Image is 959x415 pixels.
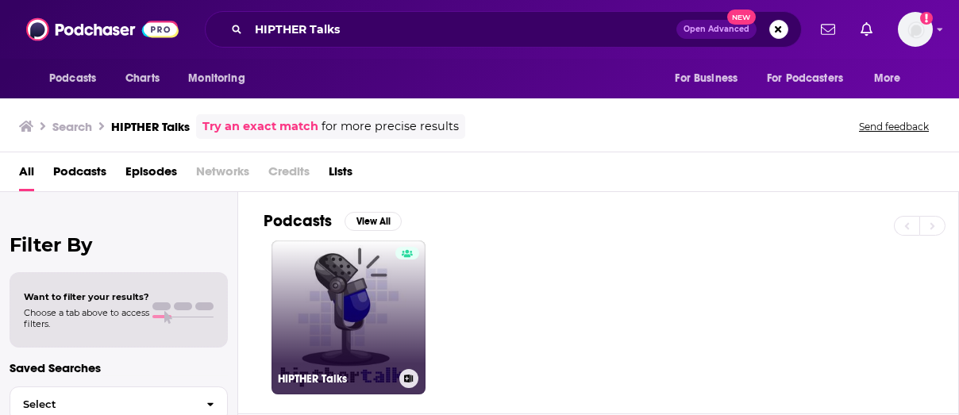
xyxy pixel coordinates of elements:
h2: Podcasts [264,211,332,231]
a: HIPTHER Talks [272,240,426,394]
span: Logged in as KTMSseat4 [898,12,933,47]
button: View All [345,212,402,231]
a: All [19,159,34,191]
span: Open Advanced [684,25,749,33]
button: open menu [757,63,866,94]
button: open menu [664,63,757,94]
img: User Profile [898,12,933,47]
button: open menu [38,63,117,94]
span: Credits [268,159,310,191]
span: For Business [675,67,738,90]
span: Charts [125,67,160,90]
a: Try an exact match [202,117,318,136]
button: Send feedback [854,120,934,133]
input: Search podcasts, credits, & more... [248,17,676,42]
svg: Add a profile image [920,12,933,25]
img: Podchaser - Follow, Share and Rate Podcasts [26,14,179,44]
p: Saved Searches [10,360,228,375]
h3: HIPTHER Talks [111,119,190,134]
span: Networks [196,159,249,191]
span: Choose a tab above to access filters. [24,307,149,329]
a: PodcastsView All [264,211,402,231]
a: Show notifications dropdown [854,16,879,43]
a: Charts [115,63,169,94]
button: Open AdvancedNew [676,20,757,39]
div: Search podcasts, credits, & more... [205,11,802,48]
span: Select [10,399,194,409]
button: open menu [177,63,265,94]
a: Lists [329,159,352,191]
a: Show notifications dropdown [815,16,842,43]
h2: Filter By [10,233,228,256]
span: New [727,10,756,25]
h3: Search [52,119,92,134]
span: Want to filter your results? [24,291,149,302]
span: For Podcasters [767,67,843,90]
span: for more precise results [322,117,459,136]
span: Podcasts [49,67,96,90]
button: Show profile menu [898,12,933,47]
span: More [874,67,901,90]
a: Podcasts [53,159,106,191]
a: Episodes [125,159,177,191]
span: Monitoring [188,67,245,90]
button: open menu [863,63,921,94]
h3: HIPTHER Talks [278,372,393,386]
